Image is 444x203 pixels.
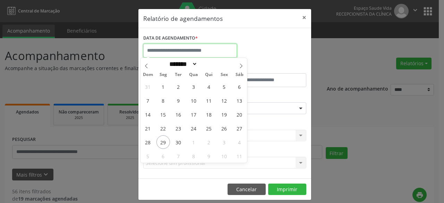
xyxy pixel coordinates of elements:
span: Setembro 25, 2025 [202,121,216,135]
span: Outubro 2, 2025 [202,135,216,149]
span: Setembro 18, 2025 [202,108,216,121]
span: Setembro 14, 2025 [141,108,155,121]
span: Qua [186,73,201,77]
span: Setembro 6, 2025 [233,80,246,93]
span: Dom [140,73,156,77]
span: Setembro 16, 2025 [172,108,185,121]
span: Qui [201,73,216,77]
span: Setembro 28, 2025 [141,135,155,149]
span: Outubro 9, 2025 [202,149,216,163]
button: Imprimir [268,184,306,195]
span: Outubro 8, 2025 [187,149,200,163]
span: Setembro 26, 2025 [217,121,231,135]
span: Setembro 27, 2025 [233,121,246,135]
span: Setembro 30, 2025 [172,135,185,149]
span: Setembro 22, 2025 [156,121,170,135]
span: Outubro 1, 2025 [187,135,200,149]
span: Setembro 9, 2025 [172,94,185,107]
span: Setembro 13, 2025 [233,94,246,107]
span: Setembro 29, 2025 [156,135,170,149]
span: Setembro 15, 2025 [156,108,170,121]
span: Agosto 31, 2025 [141,80,155,93]
h5: Relatório de agendamentos [143,14,223,23]
span: Seg [155,73,171,77]
span: Setembro 4, 2025 [202,80,216,93]
span: Setembro 23, 2025 [172,121,185,135]
label: ATÉ [227,62,306,73]
span: Sex [216,73,232,77]
span: Setembro 2, 2025 [172,80,185,93]
span: Outubro 10, 2025 [217,149,231,163]
span: Setembro 3, 2025 [187,80,200,93]
span: Setembro 5, 2025 [217,80,231,93]
button: Close [297,9,311,26]
span: Setembro 19, 2025 [217,108,231,121]
select: Month [167,60,198,68]
span: Setembro 17, 2025 [187,108,200,121]
span: Setembro 1, 2025 [156,80,170,93]
span: Setembro 8, 2025 [156,94,170,107]
label: DATA DE AGENDAMENTO [143,33,198,44]
span: Outubro 3, 2025 [217,135,231,149]
span: Setembro 7, 2025 [141,94,155,107]
span: Outubro 5, 2025 [141,149,155,163]
input: Year [197,60,220,68]
span: Setembro 21, 2025 [141,121,155,135]
span: Setembro 12, 2025 [217,94,231,107]
span: Ter [171,73,186,77]
span: Outubro 11, 2025 [233,149,246,163]
span: Outubro 6, 2025 [156,149,170,163]
span: Sáb [232,73,247,77]
span: Setembro 10, 2025 [187,94,200,107]
span: Setembro 20, 2025 [233,108,246,121]
span: Setembro 24, 2025 [187,121,200,135]
span: Outubro 7, 2025 [172,149,185,163]
button: Cancelar [228,184,266,195]
span: Outubro 4, 2025 [233,135,246,149]
span: Setembro 11, 2025 [202,94,216,107]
